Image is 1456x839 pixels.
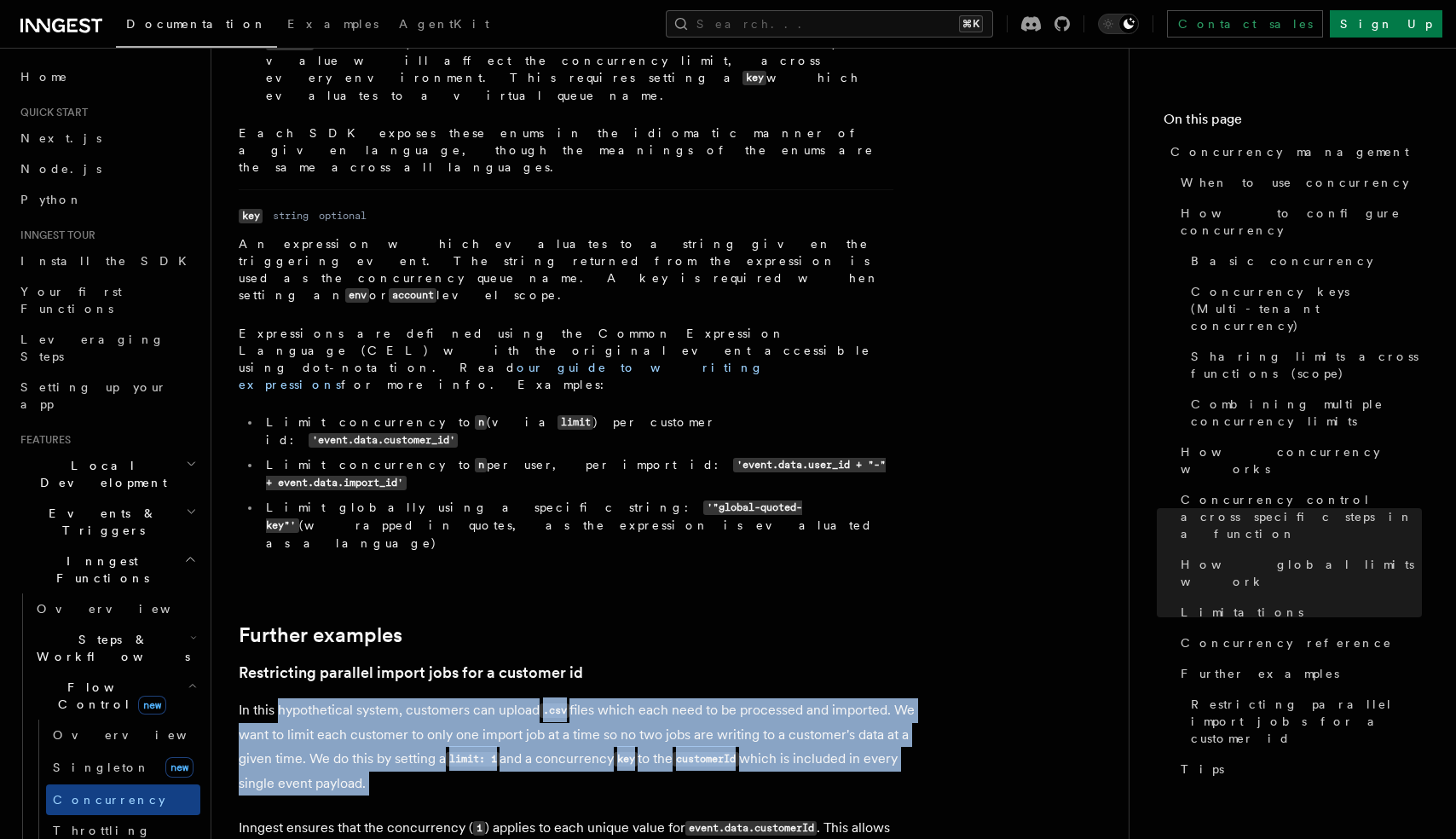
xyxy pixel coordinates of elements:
a: How to configure concurrency [1174,198,1422,246]
span: Quick start [14,106,88,119]
span: Overview [37,602,212,616]
button: Flow Controlnew [30,672,200,720]
code: account [389,288,436,303]
a: Combining multiple concurrency limits [1184,389,1422,437]
span: Inngest tour [14,229,95,242]
a: Home [14,61,200,92]
a: Concurrency keys (Multi-tenant concurrency) [1184,276,1422,341]
a: Sharing limits across functions (scope) [1184,341,1422,389]
a: Overview [30,593,200,624]
p: In this hypothetical system, customers can upload files which each need to be processed and impor... [239,698,921,796]
a: Further examples [1174,658,1422,689]
code: env [345,288,369,303]
span: Further examples [1181,665,1339,682]
a: Node.js [14,153,200,184]
span: Throttling [53,824,151,837]
a: Basic concurrency [1184,246,1422,276]
span: Next.js [20,131,101,145]
a: Concurrency reference [1174,628,1422,658]
span: Leveraging Steps [20,333,165,363]
li: Limit globally using a specific string: (wrapped in quotes, as the expression is evaluated as a l... [261,499,893,552]
span: Local Development [14,457,186,491]
p: An expression which evaluates to a string given the triggering event. The string returned from th... [239,235,893,304]
a: Contact sales [1167,10,1323,38]
span: Limitations [1181,604,1303,621]
li: Limit concurrency to per user, per import id: [261,456,893,492]
span: Concurrency [53,793,165,807]
span: How concurrency works [1181,443,1422,477]
span: Events & Triggers [14,505,186,539]
span: Tips [1181,761,1224,778]
span: Install the SDK [20,254,197,268]
a: Python [14,184,200,215]
code: key [614,752,638,767]
span: Flow Control [30,679,188,713]
span: AgentKit [399,17,489,31]
a: Next.js [14,123,200,153]
code: limit [558,415,593,430]
a: Your first Functions [14,276,200,324]
code: .csv [540,703,569,718]
span: Singleton [53,761,150,774]
a: Documentation [116,5,277,48]
span: Sharing limits across functions (scope) [1191,348,1422,382]
code: n [475,415,487,430]
p: Expressions are defined using the Common Expression Language (CEL) with the original event access... [239,325,893,393]
span: Overview [53,728,228,742]
code: key [239,209,263,223]
span: Examples [287,17,378,31]
a: When to use concurrency [1174,167,1422,198]
span: Node.js [20,162,101,176]
span: Home [20,68,68,85]
button: Local Development [14,450,200,498]
a: Further examples [239,623,402,647]
span: Your first Functions [20,285,122,315]
span: How to configure concurrency [1181,205,1422,239]
button: Search...⌘K [666,10,993,38]
span: Basic concurrency [1191,252,1373,269]
a: Overview [46,720,200,750]
span: Restricting parallel import jobs for a customer id [1191,696,1422,747]
dd: string [273,209,309,223]
code: key [742,71,766,85]
span: Concurrency keys (Multi-tenant concurrency) [1191,283,1422,334]
span: Features [14,433,71,447]
a: Restricting parallel import jobs for a customer id [1184,689,1422,754]
a: our guide to writing expressions [239,361,764,391]
a: Sign Up [1330,10,1442,38]
button: Steps & Workflows [30,624,200,672]
a: Concurrency management [1164,136,1422,167]
a: Setting up your app [14,372,200,419]
span: Concurrency management [1170,143,1409,160]
code: 1 [473,821,485,836]
span: How global limits work [1181,556,1422,590]
a: Concurrency [46,784,200,815]
li: Limit concurrency to (via ) per customer id: [261,414,893,449]
h4: On this page [1164,109,1422,136]
span: When to use concurrency [1181,174,1409,191]
span: Concurrency reference [1181,634,1392,651]
a: Examples [277,5,389,46]
a: Singletonnew [46,750,200,784]
p: Each SDK exposes these enums in the idiomatic manner of a given language, though the meanings of ... [239,124,893,176]
a: Leveraging Steps [14,324,200,372]
code: event.data.customerId [685,821,817,836]
span: new [165,757,194,778]
a: Restricting parallel import jobs for a customer id [239,661,583,685]
a: Limitations [1174,597,1422,628]
span: Setting up your app [20,380,167,411]
a: AgentKit [389,5,500,46]
span: Documentation [126,17,267,31]
code: n [475,458,487,472]
a: How concurrency works [1174,437,1422,484]
a: Concurrency control across specific steps in a function [1174,484,1422,549]
a: How global limits work [1174,549,1422,597]
code: limit: 1 [446,752,500,767]
span: Concurrency control across specific steps in a function [1181,491,1422,542]
span: Inngest Functions [14,553,184,587]
li: : every run that shares the same evaluated key value will affect the concurrency limit, across ev... [261,34,893,104]
code: customerId [673,752,738,767]
a: Install the SDK [14,246,200,276]
button: Toggle dark mode [1098,14,1139,34]
code: 'event.data.customer_id' [309,433,458,448]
